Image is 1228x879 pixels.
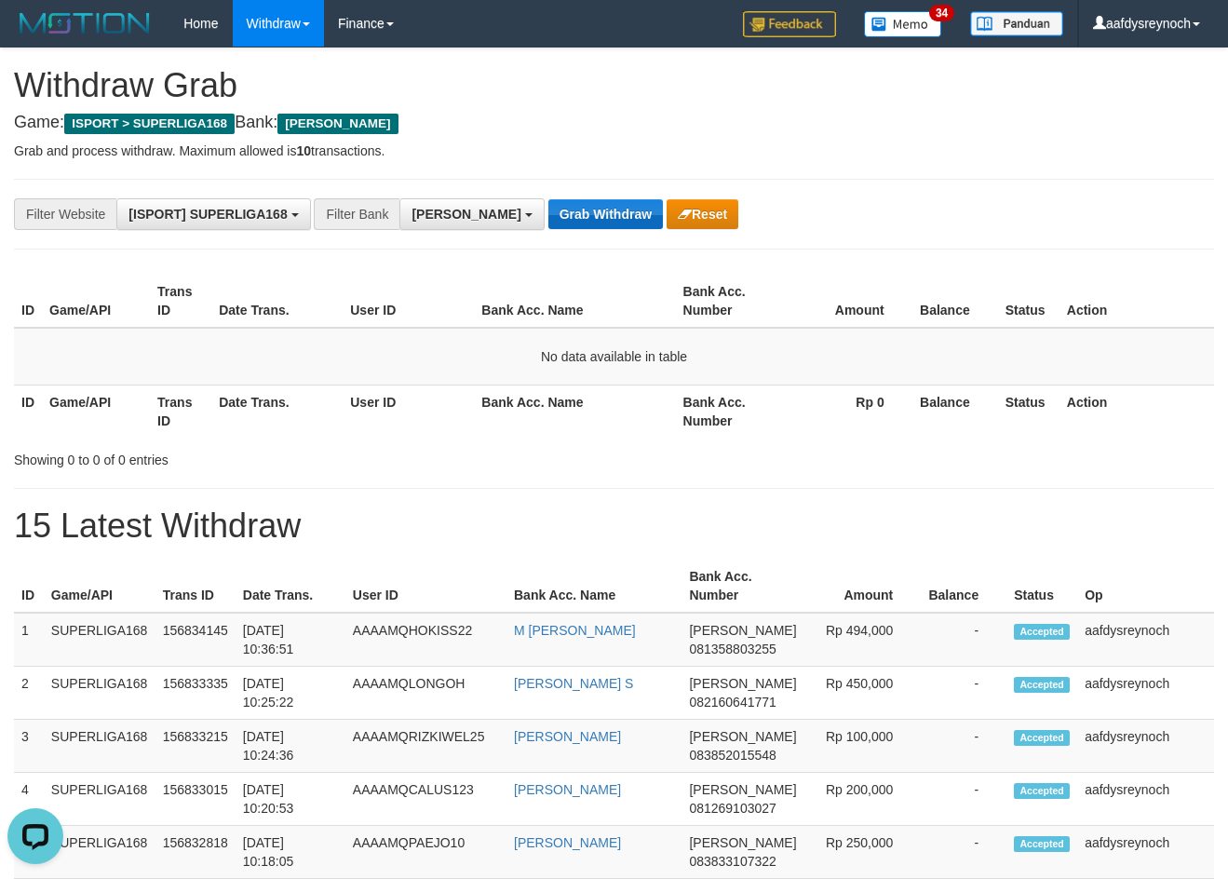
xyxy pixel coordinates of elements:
[681,560,803,613] th: Bank Acc. Number
[277,114,398,134] span: [PERSON_NAME]
[44,773,155,826] td: SUPERLIGA168
[345,560,506,613] th: User ID
[921,613,1006,667] td: -
[1059,275,1214,328] th: Action
[14,275,42,328] th: ID
[804,773,922,826] td: Rp 200,000
[343,385,474,438] th: User ID
[474,275,675,328] th: Bank Acc. Name
[689,854,776,869] span: Copy 083833107322 to clipboard
[921,826,1006,879] td: -
[998,385,1059,438] th: Status
[1077,826,1214,879] td: aafdysreynoch
[1077,667,1214,720] td: aafdysreynoch
[864,11,942,37] img: Button%20Memo.svg
[689,695,776,710] span: Copy 082160641771 to clipboard
[676,385,784,438] th: Bank Acc. Number
[689,801,776,816] span: Copy 081269103027 to clipboard
[1077,560,1214,613] th: Op
[804,560,922,613] th: Amount
[343,275,474,328] th: User ID
[784,275,912,328] th: Amount
[14,720,44,773] td: 3
[514,623,636,638] a: M [PERSON_NAME]
[921,560,1006,613] th: Balance
[804,667,922,720] td: Rp 450,000
[155,613,236,667] td: 156834145
[236,667,345,720] td: [DATE] 10:25:22
[689,623,796,638] span: [PERSON_NAME]
[155,720,236,773] td: 156833215
[689,676,796,691] span: [PERSON_NAME]
[548,199,663,229] button: Grab Withdraw
[155,560,236,613] th: Trans ID
[64,114,235,134] span: ISPORT > SUPERLIGA168
[345,613,506,667] td: AAAAMQHOKISS22
[689,782,796,797] span: [PERSON_NAME]
[689,729,796,744] span: [PERSON_NAME]
[7,7,63,63] button: Open LiveChat chat widget
[296,143,311,158] strong: 10
[236,826,345,879] td: [DATE] 10:18:05
[1014,624,1070,640] span: Accepted
[14,67,1214,104] h1: Withdraw Grab
[236,773,345,826] td: [DATE] 10:20:53
[1014,730,1070,746] span: Accepted
[804,826,922,879] td: Rp 250,000
[14,9,155,37] img: MOTION_logo.png
[42,275,150,328] th: Game/API
[970,11,1063,36] img: panduan.png
[44,560,155,613] th: Game/API
[514,782,621,797] a: [PERSON_NAME]
[116,198,310,230] button: [ISPORT] SUPERLIGA168
[345,667,506,720] td: AAAAMQLONGOH
[784,385,912,438] th: Rp 0
[150,385,211,438] th: Trans ID
[345,773,506,826] td: AAAAMQCALUS123
[345,720,506,773] td: AAAAMQRIZKIWEL25
[14,507,1214,545] h1: 15 Latest Withdraw
[14,114,1214,132] h4: Game: Bank:
[155,826,236,879] td: 156832818
[14,198,116,230] div: Filter Website
[14,142,1214,160] p: Grab and process withdraw. Maximum allowed is transactions.
[14,773,44,826] td: 4
[44,613,155,667] td: SUPERLIGA168
[236,613,345,667] td: [DATE] 10:36:51
[514,835,621,850] a: [PERSON_NAME]
[998,275,1059,328] th: Status
[14,560,44,613] th: ID
[689,642,776,656] span: Copy 081358803255 to clipboard
[412,207,520,222] span: [PERSON_NAME]
[1077,720,1214,773] td: aafdysreynoch
[211,275,343,328] th: Date Trans.
[44,826,155,879] td: SUPERLIGA168
[743,11,836,37] img: Feedback.jpg
[514,729,621,744] a: [PERSON_NAME]
[236,720,345,773] td: [DATE] 10:24:36
[921,720,1006,773] td: -
[804,720,922,773] td: Rp 100,000
[14,328,1214,385] td: No data available in table
[150,275,211,328] th: Trans ID
[1014,836,1070,852] span: Accepted
[314,198,399,230] div: Filter Bank
[14,667,44,720] td: 2
[236,560,345,613] th: Date Trans.
[211,385,343,438] th: Date Trans.
[506,560,681,613] th: Bank Acc. Name
[1077,613,1214,667] td: aafdysreynoch
[14,613,44,667] td: 1
[921,773,1006,826] td: -
[1077,773,1214,826] td: aafdysreynoch
[804,613,922,667] td: Rp 494,000
[921,667,1006,720] td: -
[514,676,633,691] a: [PERSON_NAME] S
[676,275,784,328] th: Bank Acc. Number
[155,773,236,826] td: 156833015
[345,826,506,879] td: AAAAMQPAEJO10
[44,667,155,720] td: SUPERLIGA168
[14,385,42,438] th: ID
[1059,385,1214,438] th: Action
[667,199,738,229] button: Reset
